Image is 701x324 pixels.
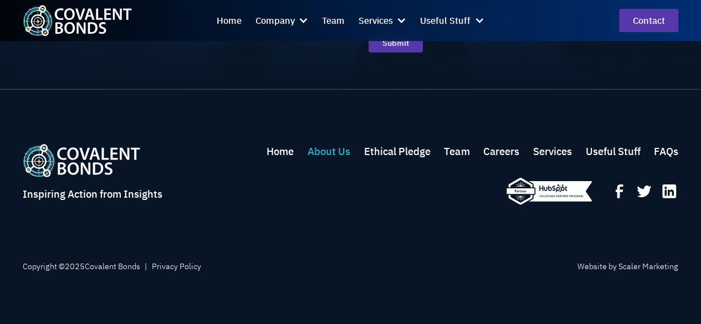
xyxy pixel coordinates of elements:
[369,33,422,53] input: Submit
[322,13,345,28] div: Team
[145,260,147,272] div: |
[359,7,407,34] div: Services
[444,144,469,160] a: team
[533,144,572,160] a: services
[23,5,132,36] a: home
[23,144,140,177] img: Covalent Bonds White / Teal Logo
[152,260,201,272] a: Privacy Policy
[23,260,140,272] div: Copyright © Covalent Bonds
[255,7,309,34] div: Company
[217,13,242,28] div: Home
[308,144,350,160] a: about us
[420,7,484,34] div: Useful Stuff
[585,144,640,160] a: useful stuff
[359,13,393,28] div: Services
[420,13,470,28] div: Useful Stuff
[23,187,162,202] div: Inspiring Action from Insights
[483,144,519,160] a: careers
[364,144,431,160] a: about us
[267,144,294,160] a: home
[23,5,132,36] img: Covalent Bonds White / Teal Logo
[65,261,85,271] span: 2025
[255,13,295,28] div: Company
[619,9,678,32] a: contact
[654,144,678,160] a: useful stuff
[322,7,345,34] a: Team
[535,204,701,324] iframe: Chat Widget
[217,7,242,34] a: Home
